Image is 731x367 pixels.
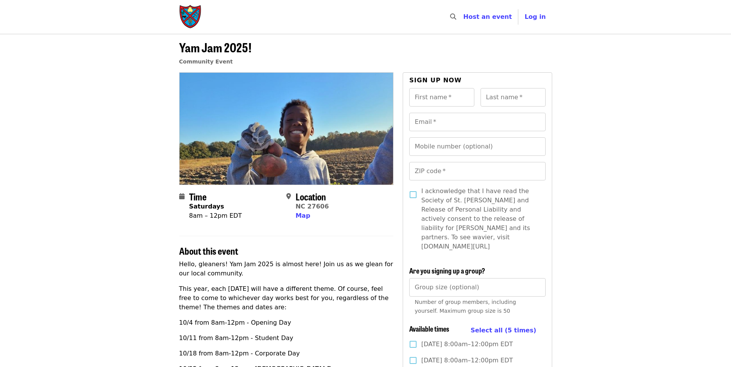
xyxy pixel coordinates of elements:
p: This year, each [DATE] will have a different theme. Of course, feel free to come to whichever day... [179,284,394,312]
span: Number of group members, including yourself. Maximum group size is 50 [415,299,516,314]
a: Host an event [463,13,512,20]
span: Log in [524,13,546,20]
p: 10/18 from 8am-12pm - Corporate Day [179,349,394,358]
p: 10/4 from 8am-12pm - Opening Day [179,318,394,327]
span: Available times [409,324,449,334]
div: 8am – 12pm EDT [189,211,242,220]
span: Time [189,190,207,203]
span: Are you signing up a group? [409,265,485,275]
span: Map [296,212,310,219]
span: [DATE] 8:00am–12:00pm EDT [421,340,513,349]
i: search icon [450,13,456,20]
p: Hello, gleaners! Yam Jam 2025 is almost here! Join us as we glean for our local community. [179,260,394,278]
i: calendar icon [179,193,185,200]
span: Yam Jam 2025! [179,38,252,56]
a: Community Event [179,58,233,65]
i: map-marker-alt icon [286,193,291,200]
span: Select all (5 times) [471,327,536,334]
strong: Saturdays [189,203,224,210]
span: About this event [179,244,238,257]
img: Yam Jam 2025! organized by Society of St. Andrew [180,73,393,184]
input: ZIP code [409,162,545,180]
input: [object Object] [409,278,545,297]
span: I acknowledge that I have read the Society of St. [PERSON_NAME] and Release of Personal Liability... [421,187,539,251]
a: NC 27606 [296,203,329,210]
p: 10/11 from 8am-12pm - Student Day [179,334,394,343]
input: Email [409,113,545,131]
input: Search [461,8,467,26]
input: Mobile number (optional) [409,137,545,156]
img: Society of St. Andrew - Home [179,5,202,29]
button: Select all (5 times) [471,325,536,336]
button: Map [296,211,310,220]
input: Last name [481,88,546,107]
input: First name [409,88,474,107]
span: Location [296,190,326,203]
span: [DATE] 8:00am–12:00pm EDT [421,356,513,365]
span: Sign up now [409,77,462,84]
button: Log in [518,9,552,25]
